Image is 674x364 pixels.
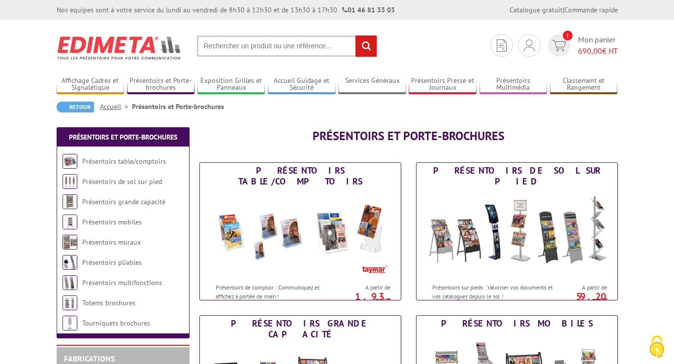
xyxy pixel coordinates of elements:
[127,76,195,93] a: Présentoirs et Porte-brochures
[546,34,618,57] a: devis rapide 1 Mon panier 690,00€ HT
[63,275,77,290] img: Présentoirs multifonctions
[63,154,77,169] img: Présentoirs table/comptoirs
[640,330,674,364] button: Cookies (fenêtre modale)
[202,318,398,340] div: Présentoirs grande capacité
[416,162,618,300] a: Présentoirs de sol sur pied Présentoirs de sol sur pied Présentoirs sur pieds : Valoriser vos doc...
[82,197,165,206] a: Présentoirs grande capacité
[426,189,608,278] img: Présentoirs de sol sur pied
[197,76,265,93] a: Exposition Grilles et Panneaux
[497,39,507,52] img: devis rapide
[268,76,336,93] a: Accueil Guidage et Sécurité
[63,255,77,270] img: Présentoirs pliables
[480,76,547,93] a: Présentoirs Multimédia
[563,31,573,40] span: 1
[564,5,618,14] a: Commande rapide
[335,293,390,305] p: 1.93 €
[510,5,563,14] a: Catalogue gratuit
[82,218,142,226] a: Présentoirs mobiles
[82,298,135,307] a: Totems brochures
[82,238,141,247] a: Présentoirs muraux
[355,36,377,57] input: rechercher
[510,5,618,15] div: |
[557,284,607,291] span: A partir de
[63,235,77,250] img: Présentoirs muraux
[340,284,390,291] span: A partir de
[419,165,615,187] div: Présentoirs de sol sur pied
[419,318,615,329] div: Présentoirs mobiles
[197,36,377,57] input: Rechercher un produit ou une référence...
[57,30,182,66] img: Edimeta
[552,293,607,305] p: 59.20 €
[63,174,77,189] img: Présentoirs de sol sur pied
[82,278,162,287] a: Présentoirs multifonctions
[552,40,566,51] img: devis rapide
[202,165,398,187] div: Présentoirs table/comptoirs
[63,316,77,330] img: Tourniquets brochures
[209,189,391,278] img: Présentoirs table/comptoirs
[342,5,395,14] strong: 01 46 81 33 03
[578,34,618,57] span: Mon panier
[199,130,618,143] h1: Présentoirs et Porte-brochures
[132,102,224,111] li: Présentoirs et Porte-brochures
[216,283,338,300] p: Présentoirs de comptoir : Communiquez et affichez à portée de main !
[100,102,132,111] a: Accueil
[600,296,607,305] sup: HT
[524,39,535,51] img: devis rapide
[57,5,395,15] div: Nos équipes sont à votre service du lundi au vendredi de 8h30 à 12h30 et de 13h30 à 17h30
[199,162,401,300] a: Présentoirs table/comptoirs Présentoirs table/comptoirs Présentoirs de comptoir : Communiquez et ...
[432,283,554,300] p: Présentoirs sur pieds : Valoriser vos documents et vos catalogues depuis le sol !
[383,296,390,305] sup: HT
[57,102,94,112] a: Retour
[82,157,166,166] a: Présentoirs table/comptoirs
[63,215,77,229] img: Présentoirs mobiles
[82,177,162,186] a: Présentoirs de sol sur pied
[578,46,602,56] span: 690,00
[63,194,77,209] img: Présentoirs grande capacité
[409,76,477,93] a: Présentoirs Presse et Journaux
[57,76,125,93] a: Affichage Cadres et Signalétique
[550,76,618,93] a: Classement et Rangement
[82,258,142,267] a: Présentoirs pliables
[644,334,669,359] img: Cookies (fenêtre modale)
[82,319,150,328] a: Tourniquets brochures
[578,45,618,57] span: € HT
[69,133,177,142] a: Présentoirs et Porte-brochures
[338,76,406,93] a: Services Généraux
[63,295,77,310] img: Totems brochures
